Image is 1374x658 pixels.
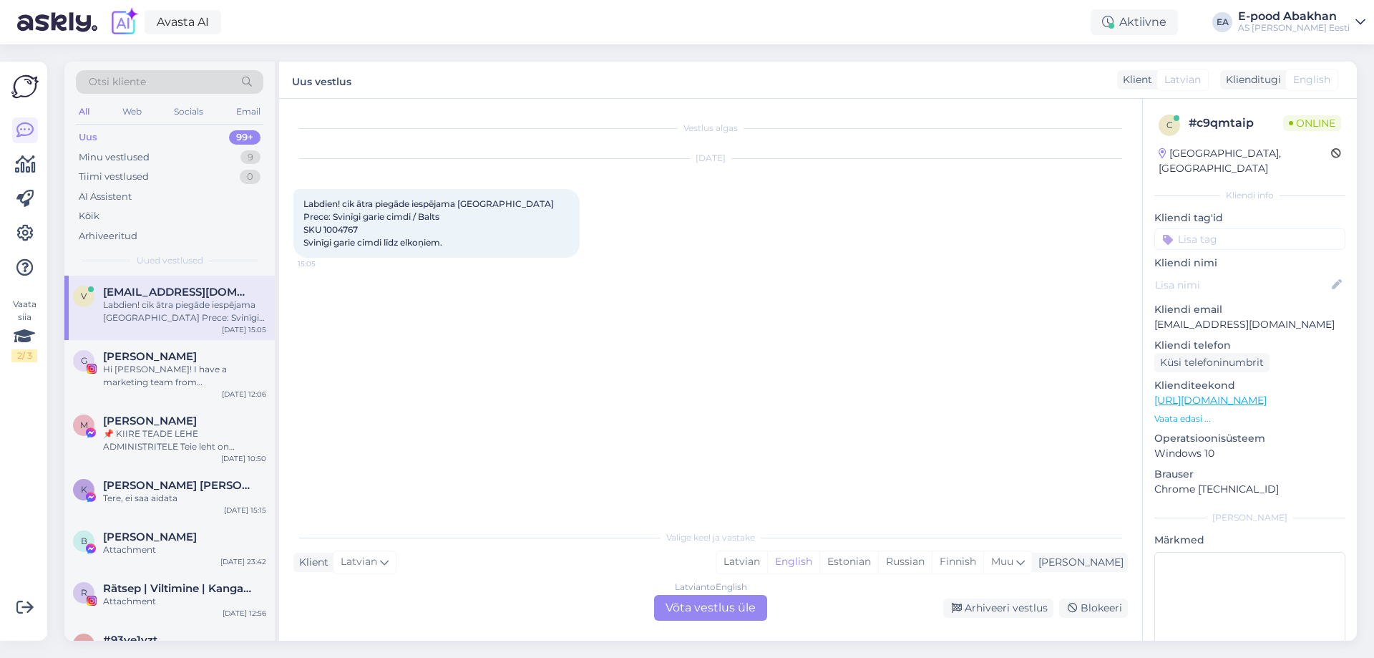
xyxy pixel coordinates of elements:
[79,150,150,165] div: Minu vestlused
[103,415,197,427] span: Martin Eggers
[1238,11,1365,34] a: E-pood AbakhanAS [PERSON_NAME] Eesti
[11,349,37,362] div: 2 / 3
[103,582,252,595] span: Rätsep | Viltimine | Kangastelgedel kudumine
[171,102,206,121] div: Socials
[1154,482,1345,497] p: Chrome [TECHNICAL_ID]
[1189,115,1283,132] div: # c9qmtaip
[80,420,88,430] span: M
[233,102,263,121] div: Email
[79,130,97,145] div: Uus
[240,170,260,184] div: 0
[137,254,203,267] span: Uued vestlused
[675,581,747,594] div: Latvian to English
[103,543,266,556] div: Attachment
[1154,511,1345,524] div: [PERSON_NAME]
[293,531,1128,544] div: Valige keel ja vastake
[943,599,1053,618] div: Arhiveeri vestlus
[222,324,266,335] div: [DATE] 15:05
[1117,72,1152,87] div: Klient
[293,152,1128,165] div: [DATE]
[1159,146,1331,176] div: [GEOGRAPHIC_DATA], [GEOGRAPHIC_DATA]
[1154,317,1345,332] p: [EMAIL_ADDRESS][DOMAIN_NAME]
[81,484,87,495] span: K
[292,70,351,89] label: Uus vestlus
[103,634,157,647] span: #93ye1vzt
[103,427,266,453] div: 📌 KIIRE TEADE LEHE ADMINISTRITELE Teie leht on rikkunud Meta kogukonna juhiseid ja reklaamipoliit...
[109,7,139,37] img: explore-ai
[1033,555,1124,570] div: [PERSON_NAME]
[1293,72,1330,87] span: English
[103,286,252,299] span: vita.gutpelce@gmail.com
[103,492,266,505] div: Tere, ei saa aidata
[89,74,146,89] span: Otsi kliente
[1154,256,1345,271] p: Kliendi nimi
[1154,533,1345,548] p: Märkmed
[79,170,149,184] div: Tiimi vestlused
[1154,378,1345,393] p: Klienditeekond
[1154,189,1345,202] div: Kliendi info
[79,209,99,223] div: Kõik
[76,102,92,121] div: All
[767,551,819,573] div: English
[1154,228,1345,250] input: Lisa tag
[103,363,266,389] div: Hi [PERSON_NAME]! I have a marketing team from [GEOGRAPHIC_DATA] ready to help you. If you are in...
[1154,353,1270,372] div: Küsi telefoninumbrit
[1154,446,1345,461] p: Windows 10
[1155,277,1329,293] input: Lisa nimi
[1154,431,1345,446] p: Operatsioonisüsteem
[293,555,328,570] div: Klient
[221,453,266,464] div: [DATE] 10:50
[224,505,266,516] div: [DATE] 15:15
[103,299,266,324] div: Labdien! cik ātra piegāde iespējama [GEOGRAPHIC_DATA] Prece: Svinīgi garie cimdi / Balts SKU 1004...
[1154,412,1345,425] p: Vaata edasi ...
[1154,211,1345,226] p: Kliendi tag'id
[1166,120,1173,130] span: c
[654,595,767,621] div: Võta vestlus üle
[341,554,377,570] span: Latvian
[1220,72,1281,87] div: Klienditugi
[1238,11,1350,22] div: E-pood Abakhan
[82,639,87,649] span: 9
[81,355,87,366] span: G
[103,350,197,363] span: Gian Franco Serrudo
[120,102,145,121] div: Web
[11,73,39,100] img: Askly Logo
[1238,22,1350,34] div: AS [PERSON_NAME] Eesti
[81,291,87,301] span: v
[222,389,266,400] div: [DATE] 12:06
[1212,12,1232,32] div: EA
[991,555,1013,568] span: Muu
[878,551,932,573] div: Russian
[103,595,266,608] div: Attachment
[1154,338,1345,353] p: Kliendi telefon
[1091,9,1178,35] div: Aktiivne
[1283,115,1341,131] span: Online
[716,551,767,573] div: Latvian
[79,229,137,243] div: Arhiveeritud
[293,122,1128,135] div: Vestlus algas
[819,551,878,573] div: Estonian
[11,298,37,362] div: Vaata siia
[1154,302,1345,317] p: Kliendi email
[81,536,87,546] span: В
[145,10,221,34] a: Avasta AI
[103,479,252,492] span: Karl Eik Rebane
[298,258,351,269] span: 15:05
[220,556,266,567] div: [DATE] 23:42
[303,198,558,248] span: Labdien! cik ātra piegāde iespējama [GEOGRAPHIC_DATA] Prece: Svinīgi garie cimdi / Balts SKU 1004...
[1154,467,1345,482] p: Brauser
[81,587,87,598] span: R
[229,130,260,145] div: 99+
[240,150,260,165] div: 9
[103,531,197,543] span: Виктор Стриков
[1059,599,1128,618] div: Blokeeri
[1164,72,1201,87] span: Latvian
[223,608,266,619] div: [DATE] 12:56
[932,551,983,573] div: Finnish
[1154,394,1267,407] a: [URL][DOMAIN_NAME]
[79,190,132,204] div: AI Assistent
